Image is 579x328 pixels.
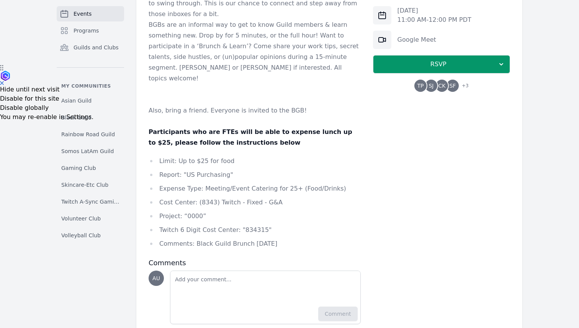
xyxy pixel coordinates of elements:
[149,156,361,166] li: Limit: Up to $25 for food
[57,94,124,108] a: Asian Guild
[149,238,361,249] li: Comments: Black Guild Brunch [DATE]
[449,83,456,88] span: SF
[61,215,101,222] span: Volunteer Club
[61,198,119,206] span: Twitch A-Sync Gaming (TAG) Club
[57,212,124,225] a: Volunteer Club
[74,44,119,51] span: Guilds and Clubs
[457,81,469,92] span: + 3
[397,15,471,24] p: 11:00 AM - 12:00 PM PDT
[74,27,99,34] span: Programs
[61,97,92,104] span: Asian Guild
[57,161,124,175] a: Gaming Club
[149,170,361,180] li: Report: "US Purchasing"
[373,55,510,73] button: RSVP
[57,127,124,141] a: Rainbow Road Guild
[61,131,115,138] span: Rainbow Road Guild
[397,6,471,15] p: [DATE]
[61,147,114,155] span: Somos LatAm Guild
[152,276,160,281] span: AU
[57,23,124,38] a: Programs
[149,20,361,84] p: BGBs are an informal way to get to know Guild members & learn something new. Drop by for 5 minute...
[57,111,124,124] a: Black Guild
[379,60,497,69] span: RSVP
[149,258,361,268] h3: Comments
[417,83,424,88] span: TP
[149,128,352,146] strong: Participants who are FTEs will be able to expense lunch up to $25, please follow the instructions...
[74,10,92,18] span: Events
[61,232,101,239] span: Volleyball Club
[57,178,124,192] a: Skincare-Etc Club
[57,195,124,209] a: Twitch A-Sync Gaming (TAG) Club
[149,211,361,222] li: Project: “0000”
[61,181,108,189] span: Skincare-Etc Club
[57,228,124,242] a: Volleyball Club
[57,6,124,21] a: Events
[61,164,96,172] span: Gaming Club
[429,83,433,88] span: SJ
[57,6,124,242] nav: Sidebar
[149,105,361,116] p: Also, bring a friend. Everyone is invited to the BGB!
[397,36,436,43] a: Google Meet
[57,40,124,55] a: Guilds and Clubs
[149,225,361,235] li: Twitch 6 Digit Cost Center: "834315"
[61,114,92,121] span: Black Guild
[318,307,358,321] button: Comment
[438,83,445,88] span: CK
[149,197,361,208] li: Cost Center: (8343) Twitch - Fixed - G&A
[149,183,361,194] li: Expense Type: Meeting/Event Catering for 25+ (Food/Drinks)
[57,144,124,158] a: Somos LatAm Guild
[57,83,124,89] p: My communities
